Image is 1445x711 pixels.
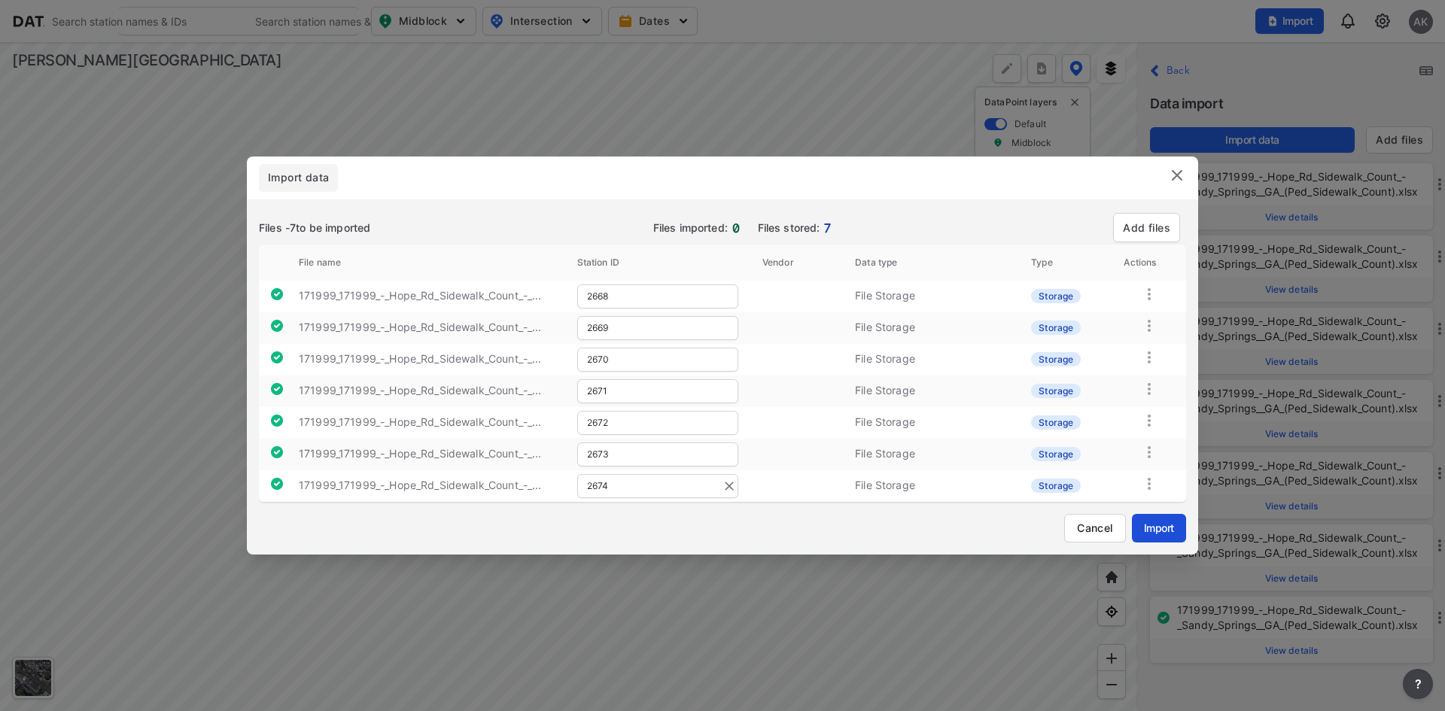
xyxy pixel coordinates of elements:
[271,320,283,332] img: tr4e8vgEH7qDal+kMUzjg1igsxo4qnugjsC7vAd90cbjB0vxgldr2ESauZ7EFLJz9V1sLsBF0zmHfEDtqDZWKnkJH4AAZKArO...
[1031,447,1081,461] label: Storage
[271,383,283,395] img: tr4e8vgEH7qDal+kMUzjg1igsxo4qnugjsC7vAd90cbjB0vxgldr2ESauZ7EFLJz9V1sLsBF0zmHfEDtqDZWKnkJH4AAZKArO...
[1031,415,1081,430] label: Storage
[653,219,758,237] p: Files imported:
[565,245,750,281] th: Station ID
[1112,245,1186,281] th: Actions
[843,474,1019,497] td: File Storage
[1113,213,1180,242] button: Add files
[299,479,542,491] label: 171999_171999_-_Hope_Rd_Sidewalk_Count_-_Sandy_Springs__GA_(Ped_Sidewalk_Count).xlsx
[1064,514,1125,542] button: Cancel
[750,245,843,281] th: Vendor
[299,384,542,397] label: 171999_171999_-_Hope_Rd_Sidewalk_Count_-_Sandy_Springs__GA_(Ped_Sidewalk_Count).xlsx
[299,352,542,365] label: 171999_171999_-_Hope_Rd_Sidewalk_Count_-_Sandy_Springs__GA_(Ped_Sidewalk_Count).xlsx
[299,321,542,333] label: 171999_171999_-_Hope_Rd_Sidewalk_Count_-_Sandy_Springs__GA_(Ped_Sidewalk_Count).xlsx
[299,447,542,460] label: 171999_171999_-_Hope_Rd_Sidewalk_Count_-_Sandy_Springs__GA_(Ped_Sidewalk_Count).xlsx
[1019,245,1112,281] th: Type
[728,219,740,237] label: 0
[843,442,1019,465] td: File Storage
[843,284,1019,307] td: File Storage
[843,348,1019,370] td: File Storage
[271,351,283,363] img: tr4e8vgEH7qDal+kMUzjg1igsxo4qnugjsC7vAd90cbjB0vxgldr2ESauZ7EFLJz9V1sLsBF0zmHfEDtqDZWKnkJH4AAZKArO...
[1077,520,1112,536] span: Cancel
[843,411,1019,433] td: File Storage
[271,288,283,300] img: tr4e8vgEH7qDal+kMUzjg1igsxo4qnugjsC7vAd90cbjB0vxgldr2ESauZ7EFLJz9V1sLsBF0zmHfEDtqDZWKnkJH4AAZKArO...
[1031,479,1081,493] label: Storage
[1031,289,1081,303] label: Storage
[820,219,831,237] label: 7
[299,289,542,302] label: 171999_171999_-_Hope_Rd_Sidewalk_Count_-_Sandy_Springs__GA_(Ped_Sidewalk_Count).xlsx
[1412,675,1424,693] span: ?
[259,220,370,235] h3: Files - 7 to be imported
[1123,220,1170,235] a: Add files
[271,446,283,458] img: tr4e8vgEH7qDal+kMUzjg1igsxo4qnugjsC7vAd90cbjB0vxgldr2ESauZ7EFLJz9V1sLsBF0zmHfEDtqDZWKnkJH4AAZKArO...
[719,476,740,497] button: Clear
[271,478,283,490] img: tr4e8vgEH7qDal+kMUzjg1igsxo4qnugjsC7vAd90cbjB0vxgldr2ESauZ7EFLJz9V1sLsBF0zmHfEDtqDZWKnkJH4AAZKArO...
[843,379,1019,402] td: File Storage
[299,415,542,428] label: 171999_171999_-_Hope_Rd_Sidewalk_Count_-_Sandy_Springs__GA_(Ped_Sidewalk_Count).xlsx
[1403,669,1433,699] button: more
[843,245,1019,281] th: Data type
[1031,352,1081,366] label: Storage
[758,219,832,237] p: Files stored:
[1132,514,1186,542] button: Import
[271,415,283,427] img: tr4e8vgEH7qDal+kMUzjg1igsxo4qnugjsC7vAd90cbjB0vxgldr2ESauZ7EFLJz9V1sLsBF0zmHfEDtqDZWKnkJH4AAZKArO...
[843,316,1019,339] td: File Storage
[1031,321,1081,335] label: Storage
[1144,520,1174,536] span: Import
[1168,166,1186,184] img: close.efbf2170.svg
[259,164,338,191] div: full width tabs example
[1031,384,1081,398] label: Storage
[287,245,565,281] th: File name
[268,170,329,185] span: Import data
